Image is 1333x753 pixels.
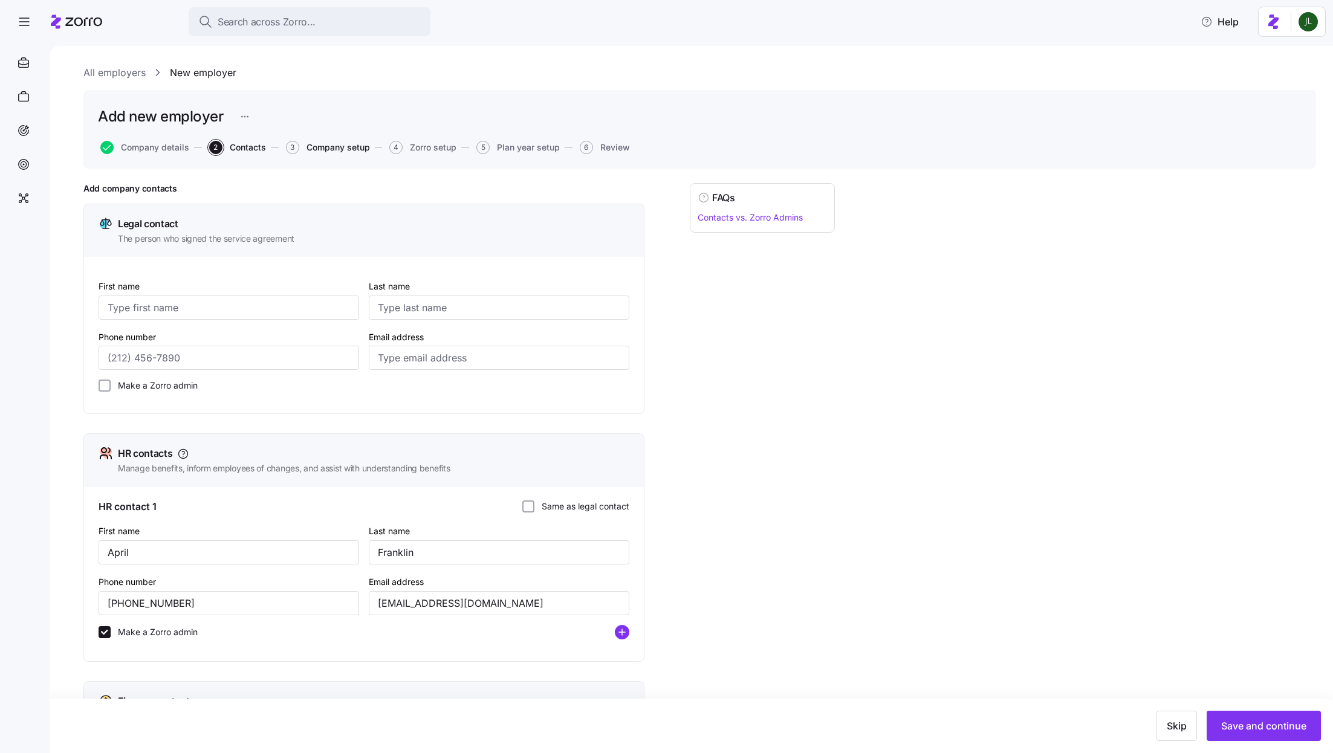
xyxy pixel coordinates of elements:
[369,591,629,615] input: Type email address
[410,143,456,152] span: Zorro setup
[389,141,403,154] span: 4
[121,143,189,152] span: Company details
[98,141,189,154] a: Company details
[580,141,630,154] button: 6Review
[99,499,157,514] span: HR contact 1
[1167,719,1187,733] span: Skip
[369,296,629,320] input: Type last name
[580,141,593,154] span: 6
[476,141,490,154] span: 5
[1221,719,1306,733] span: Save and continue
[99,525,140,538] label: First name
[83,65,146,80] a: All employers
[369,331,424,344] label: Email address
[118,694,195,709] span: Finance contacts
[284,141,370,154] a: 3Company setup
[118,446,172,461] span: HR contacts
[497,143,560,152] span: Plan year setup
[207,141,266,154] a: 2Contacts
[476,141,560,154] button: 5Plan year setup
[1191,10,1248,34] button: Help
[1201,15,1239,29] span: Help
[99,575,156,589] label: Phone number
[534,500,629,512] label: Same as legal contact
[98,107,223,126] h1: Add new employer
[306,143,370,152] span: Company setup
[286,141,370,154] button: 3Company setup
[286,141,299,154] span: 3
[189,7,430,36] button: Search across Zorro...
[1207,711,1321,741] button: Save and continue
[230,143,266,152] span: Contacts
[99,280,140,293] label: First name
[111,380,198,392] label: Make a Zorro admin
[698,212,803,222] a: Contacts vs. Zorro Admins
[99,346,359,370] input: (212) 456-7890
[712,191,735,205] h4: FAQs
[118,216,178,231] span: Legal contact
[1299,12,1318,31] img: d9b9d5af0451fe2f8c405234d2cf2198
[83,183,644,194] h1: Add company contacts
[369,525,410,538] label: Last name
[389,141,456,154] button: 4Zorro setup
[111,626,198,638] label: Make a Zorro admin
[99,540,359,564] input: Type first name
[170,65,236,80] a: New employer
[369,346,629,370] input: Type email address
[100,141,189,154] button: Company details
[118,462,450,474] span: Manage benefits, inform employees of changes, and assist with understanding benefits
[369,540,629,564] input: Type last name
[474,141,560,154] a: 5Plan year setup
[600,143,630,152] span: Review
[209,141,222,154] span: 2
[387,141,456,154] a: 4Zorro setup
[118,233,294,245] span: The person who signed the service agreement
[369,575,424,589] label: Email address
[99,296,359,320] input: Type first name
[615,625,629,639] svg: add icon
[99,331,156,344] label: Phone number
[577,141,630,154] a: 6Review
[1156,711,1197,741] button: Skip
[99,591,359,615] input: (212) 456-7890
[218,15,316,30] span: Search across Zorro...
[369,280,410,293] label: Last name
[209,141,266,154] button: 2Contacts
